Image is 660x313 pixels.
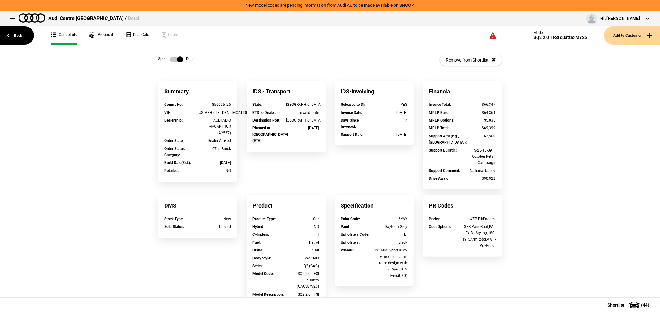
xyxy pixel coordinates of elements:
[462,133,496,139] div: $2,500
[462,117,496,123] div: $5,035
[286,255,319,261] div: WAGNM
[341,232,369,237] strong: Upholstery Code :
[429,126,450,130] strong: MRLP Total :
[335,195,414,216] div: Specification
[253,118,281,122] strong: Destination Port :
[335,81,414,101] div: IDS-Invoicing
[429,225,452,229] strong: Cost Options :
[158,56,198,62] div: Spec Details
[462,125,496,131] div: $69,399
[440,54,502,66] button: Remove from Shortlist
[247,195,326,216] div: Product
[341,110,362,115] strong: Invoice Date :
[165,118,183,122] strong: Dealership :
[198,224,231,230] div: Unsold
[462,147,496,166] div: S-25-10-09 – October Retail Campaign
[286,216,319,222] div: Car
[125,26,149,45] a: Deal Calc
[374,231,408,238] div: EI
[341,248,354,252] strong: Wheels :
[462,224,496,249] div: 3FB-PanoRoof,PAI-ExtBlkStyling,U80-19_5ArmRotor,VW1-PrivGlass
[253,110,276,115] strong: ETD to Dealer :
[374,109,408,116] div: [DATE]
[462,168,496,174] div: National based
[374,216,408,222] div: 6Y6Y
[48,15,140,22] div: Audi Centre [GEOGRAPHIC_DATA] /
[165,217,184,221] strong: Stock Type :
[429,110,450,115] strong: MRLP Base :
[341,102,367,107] strong: Released to Dlr :
[198,109,231,116] div: [US_VEHICLE_IDENTIFICATION_NUMBER]
[641,303,649,307] span: ( 44 )
[286,101,319,108] div: [GEOGRAPHIC_DATA]
[253,264,264,268] strong: Series :
[341,217,360,221] strong: Paint Code :
[604,26,660,45] button: Add to Customer
[429,134,467,144] strong: Support Amt (e.g., [GEOGRAPHIC_DATA]) :
[462,216,496,222] div: 4ZP-BlkBadges
[19,13,45,23] img: audi.png
[600,15,640,22] div: Hi, [PERSON_NAME]
[165,147,185,157] strong: Order Status Category :
[198,101,231,108] div: 856605_26
[165,110,172,115] strong: VIN :
[462,175,496,182] div: $90,922
[253,240,261,245] strong: Fuel :
[533,35,587,40] div: SQ2 2.0 TFSI quattro MY26
[286,291,319,304] div: SQ2 2.0 TFSI quattro MY26
[462,109,496,116] div: $64,364
[341,118,359,129] strong: Days Since Invoiced :
[423,195,502,216] div: PR Codes
[341,225,351,229] strong: Paint :
[429,102,451,107] strong: Invoice Total :
[165,139,184,143] strong: Order State :
[286,263,319,269] div: Q2 (GAG)
[286,224,319,230] div: NO
[374,117,408,123] div: 7
[198,160,231,166] div: [DATE]
[165,102,184,107] strong: Comm. No. :
[128,15,140,21] span: Detail
[598,297,660,313] button: Shortlist(44)
[607,303,624,307] span: Shortlist
[253,126,288,143] strong: Planned at [GEOGRAPHIC_DATA] (ETA) :
[286,271,319,289] div: SQ2 2.0 TFSI quattro (GAGS3Y/26)
[533,31,587,35] div: Model
[286,125,319,131] div: [DATE]
[374,239,408,246] div: Black
[253,232,269,237] strong: Cylinders :
[253,102,262,107] strong: State :
[198,117,231,136] div: AUDI ALTO MACARTHUR (A2567)
[253,292,284,297] strong: Model Description :
[198,138,231,144] div: Dealer Arrived
[286,117,319,123] div: [GEOGRAPHIC_DATA]
[286,239,319,246] div: Petrol
[247,81,326,101] div: IDS - Transport
[165,225,184,229] strong: Sold Status :
[198,146,231,152] div: 07-In Stock
[462,101,496,108] div: $66,347
[429,176,448,181] strong: Drive Away :
[423,81,502,101] div: Financial
[51,26,77,45] a: Car details
[374,247,408,279] div: 19" Audi Sport alloy wheels in 5-arm-rotor design with 235/40 R19 tyres(U80)
[429,118,455,122] strong: MRLP Options :
[341,240,360,245] strong: Upholstery :
[253,272,274,276] strong: Model Code :
[429,169,460,173] strong: Support Comment :
[158,81,237,101] div: Summary
[253,256,271,260] strong: Body Style :
[253,248,264,252] strong: Brand :
[198,168,231,174] div: NO
[286,109,319,116] div: Invalid Date
[165,161,191,165] strong: Build Date(Est.) :
[374,101,408,108] div: YES
[165,169,179,173] strong: Retailed :
[253,217,276,221] strong: Product Type :
[374,224,408,230] div: Daytona Grey
[429,217,440,221] strong: Packs :
[286,231,319,238] div: 4
[341,132,364,137] strong: Support Date :
[89,26,113,45] a: Proposal
[158,195,237,216] div: DMS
